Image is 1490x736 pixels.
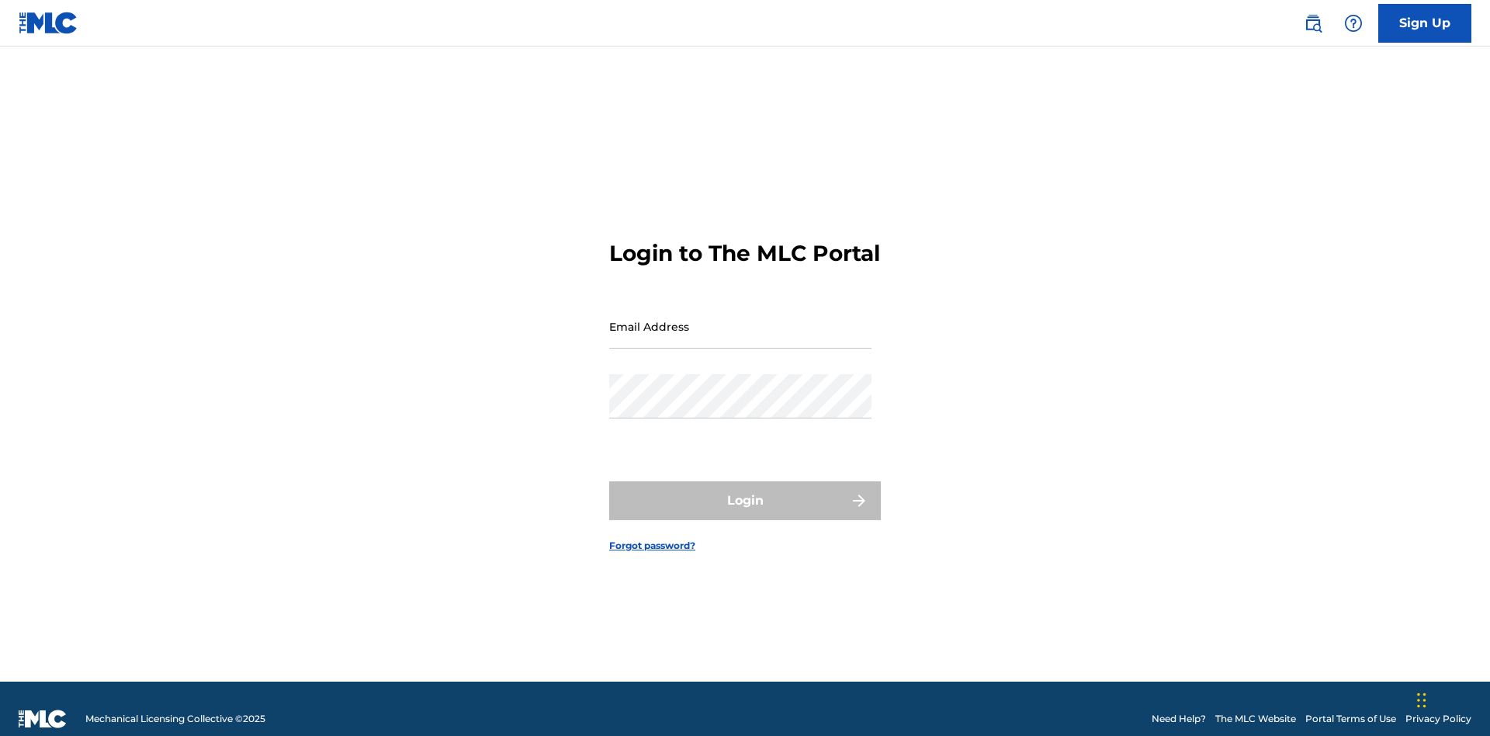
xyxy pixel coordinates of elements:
span: Mechanical Licensing Collective © 2025 [85,712,265,726]
h3: Login to The MLC Portal [609,240,880,267]
a: Public Search [1298,8,1329,39]
a: Need Help? [1152,712,1206,726]
a: The MLC Website [1215,712,1296,726]
a: Portal Terms of Use [1305,712,1396,726]
img: MLC Logo [19,12,78,34]
img: help [1344,14,1363,33]
a: Privacy Policy [1405,712,1471,726]
a: Forgot password? [609,539,695,553]
div: Help [1338,8,1369,39]
iframe: Chat Widget [1412,661,1490,736]
img: logo [19,710,67,728]
img: search [1304,14,1322,33]
a: Sign Up [1378,4,1471,43]
div: Drag [1417,677,1426,724]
